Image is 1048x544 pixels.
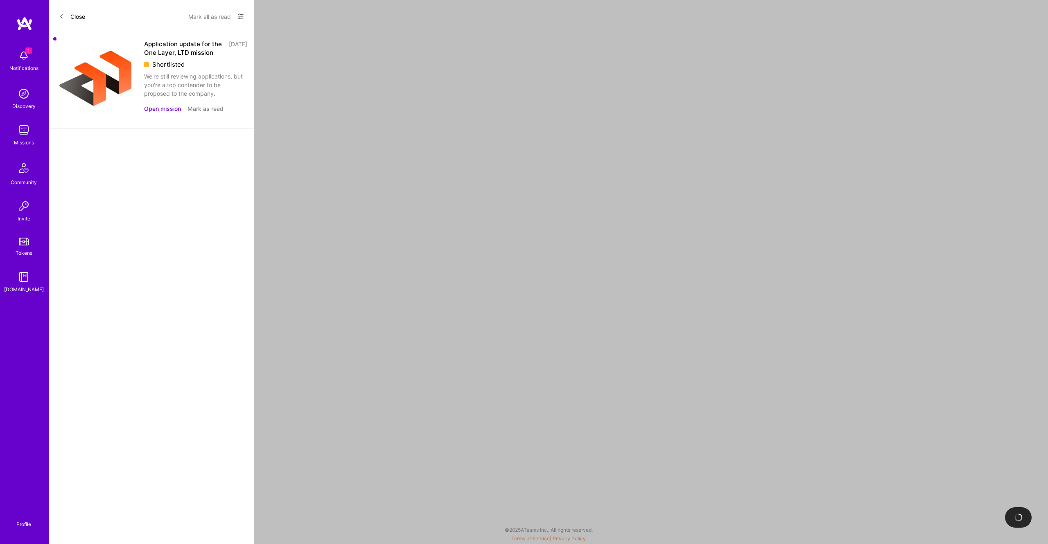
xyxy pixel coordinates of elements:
img: Invite [16,198,32,214]
div: Community [11,178,37,187]
div: Profile [16,520,31,528]
a: Profile [14,511,34,528]
img: logo [16,16,33,31]
button: Mark as read [187,104,224,113]
div: Notifications [9,64,38,72]
img: bell [16,47,32,64]
img: discovery [16,85,32,102]
button: Open mission [144,104,181,113]
img: Community [14,158,34,178]
div: Discovery [12,102,36,110]
button: Close [59,10,85,23]
div: Application update for the One Layer, LTD mission [144,40,224,57]
img: Company Logo [56,40,138,121]
span: 1 [25,47,32,54]
div: [DOMAIN_NAME] [4,285,44,294]
button: Mark all as read [188,10,231,23]
div: Missions [14,138,34,147]
div: [DATE] [229,40,247,57]
img: teamwork [16,122,32,138]
img: loading [1012,512,1024,523]
div: We're still reviewing applications, but you're a top contender to be proposed to the company. [144,72,247,98]
div: Tokens [16,249,32,257]
div: Shortlisted [144,60,247,69]
div: Invite [18,214,30,223]
img: tokens [19,238,29,245]
img: guide book [16,269,32,285]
